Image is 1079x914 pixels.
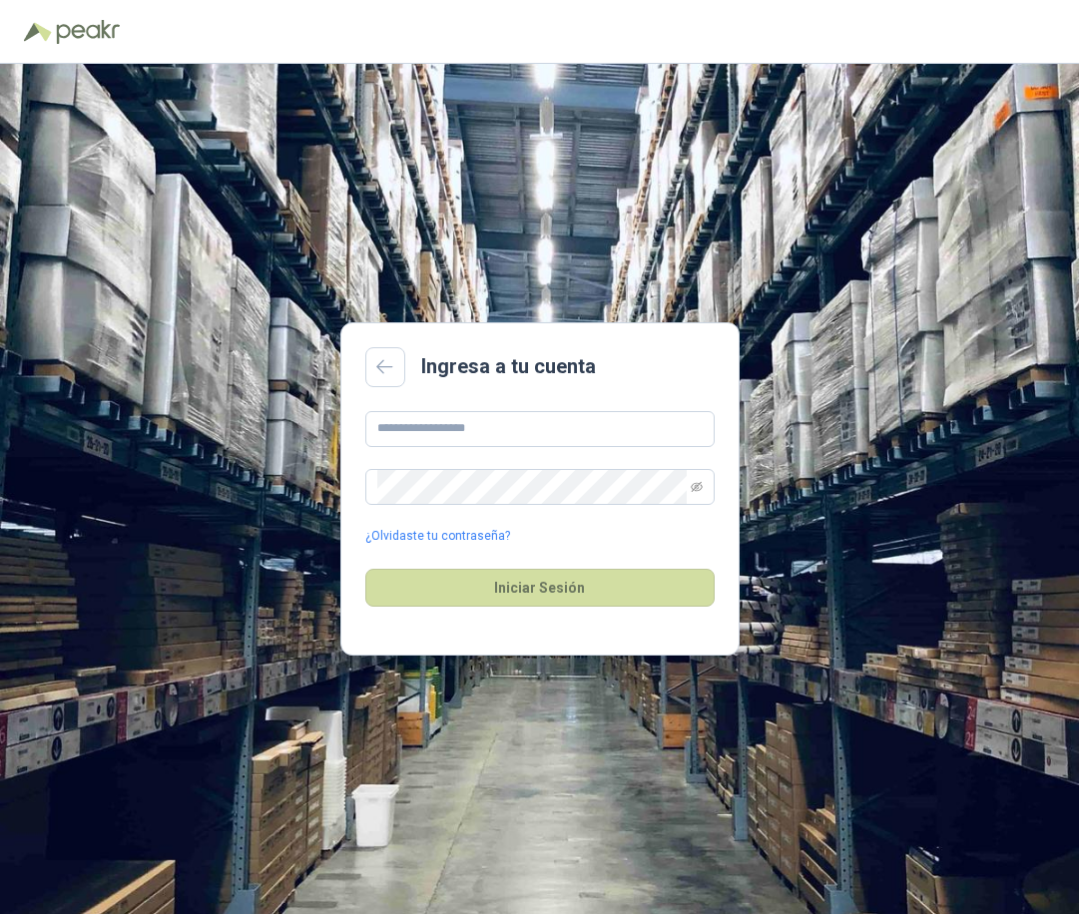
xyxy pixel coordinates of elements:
[365,527,510,546] a: ¿Olvidaste tu contraseña?
[24,22,52,42] img: Logo
[365,569,715,607] button: Iniciar Sesión
[56,20,120,44] img: Peakr
[421,351,596,382] h2: Ingresa a tu cuenta
[691,481,703,493] span: eye-invisible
